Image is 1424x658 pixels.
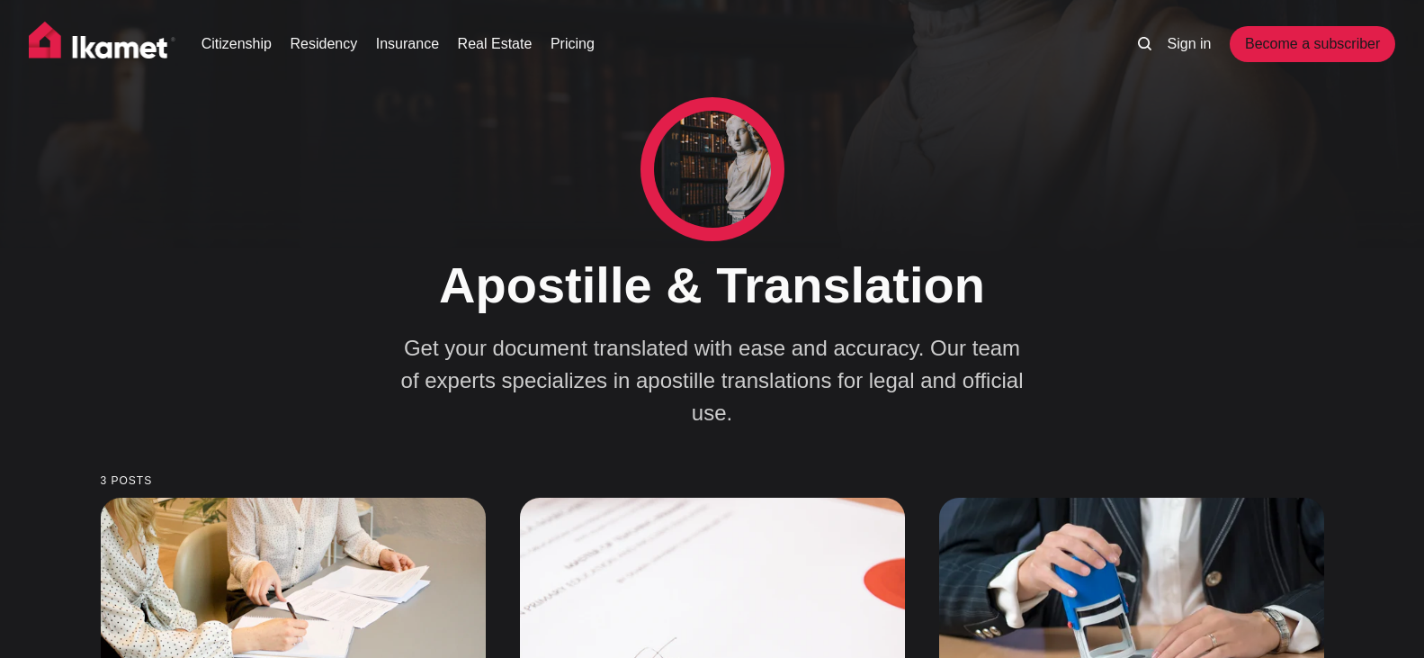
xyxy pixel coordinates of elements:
[376,33,439,55] a: Insurance
[202,33,272,55] a: Citizenship
[380,255,1045,315] h1: Apostille & Translation
[290,33,357,55] a: Residency
[29,22,176,67] img: Ikamet thuis
[654,111,771,228] img: Apostille & Vertaling
[101,475,1324,487] small: 3 posts
[1168,33,1212,55] a: Sign in
[1230,26,1395,62] a: Become a subscriber
[458,33,533,55] a: Real Estate
[398,332,1027,429] p: Get your document translated with ease and accuracy. Our team of experts specializes in apostille...
[551,33,595,55] a: Pricing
